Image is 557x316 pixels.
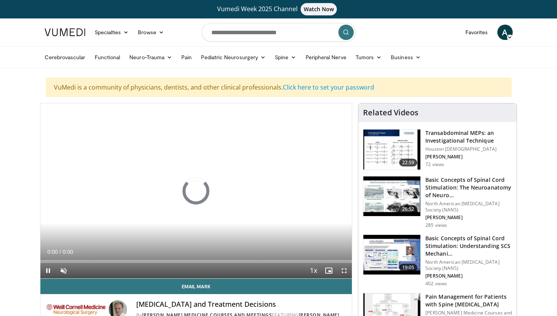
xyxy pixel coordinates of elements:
a: 22:59 Transabdominal MEPs: an Investigational Technique Houston [DEMOGRAPHIC_DATA] [PERSON_NAME] ... [363,129,512,170]
p: [PERSON_NAME] [425,215,512,221]
img: 56f187c5-4ee0-4fea-bafd-440954693c71.150x105_q85_crop-smart_upscale.jpg [363,176,420,216]
p: North American [MEDICAL_DATA] Society (NANS) [425,259,512,271]
a: A [497,25,513,40]
a: Cerebrovascular [40,50,90,65]
span: 22:59 [399,159,418,166]
p: North American [MEDICAL_DATA] Society (NANS) [425,201,512,213]
video-js: Video Player [40,103,352,279]
button: Fullscreen [336,263,352,278]
a: Email Mark [40,279,352,294]
span: 26:52 [399,205,418,213]
h4: [MEDICAL_DATA] and Treatment Decisions [136,300,346,309]
span: Watch Now [301,3,337,15]
a: Specialties [90,25,134,40]
p: Houston [DEMOGRAPHIC_DATA] [425,146,512,152]
button: Playback Rate [306,263,321,278]
a: 26:52 Basic Concepts of Spinal Cord Stimulation: The Neuroanatomy of Neuro… North American [MEDIC... [363,176,512,228]
button: Pause [40,263,56,278]
a: Functional [90,50,125,65]
div: Progress Bar [40,260,352,263]
button: Unmute [56,263,71,278]
input: Search topics, interventions [202,23,356,42]
a: Peripheral Nerve [301,50,351,65]
div: VuMedi is a community of physicians, dentists, and other clinical professionals. [46,78,512,97]
a: Pediatric Neurosurgery [196,50,270,65]
a: Business [386,50,425,65]
img: 1680daec-fcfd-4287-ac41-19e7acb46365.150x105_q85_crop-smart_upscale.jpg [363,235,420,275]
a: Favorites [461,25,493,40]
h3: Pain Management for Patients with Spine [MEDICAL_DATA] [425,293,512,308]
a: Neuro-Trauma [125,50,177,65]
a: Vumedi Week 2025 ChannelWatch Now [46,3,512,15]
a: Click here to set your password [283,83,374,91]
button: Enable picture-in-picture mode [321,263,336,278]
h4: Related Videos [363,108,418,117]
h3: Transabdominal MEPs: an Investigational Technique [425,129,512,145]
img: 1a318922-2e81-4474-bd2b-9f1cef381d3f.150x105_q85_crop-smart_upscale.jpg [363,130,420,170]
span: 19:05 [399,264,418,271]
span: / [60,249,61,255]
p: [PERSON_NAME] [425,154,512,160]
span: 0:00 [47,249,58,255]
a: Browse [133,25,169,40]
p: 402 views [425,281,447,287]
p: 285 views [425,222,447,228]
h3: Basic Concepts of Spinal Cord Stimulation: The Neuroanatomy of Neuro… [425,176,512,199]
a: Tumors [351,50,386,65]
img: VuMedi Logo [45,28,85,36]
a: Pain [177,50,196,65]
a: Spine [270,50,301,65]
p: 72 views [425,161,444,168]
h3: Basic Concepts of Spinal Cord Stimulation: Understanding SCS Mechani… [425,235,512,258]
p: [PERSON_NAME] [425,273,512,279]
span: 0:00 [63,249,73,255]
a: 19:05 Basic Concepts of Spinal Cord Stimulation: Understanding SCS Mechani… North American [MEDIC... [363,235,512,287]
